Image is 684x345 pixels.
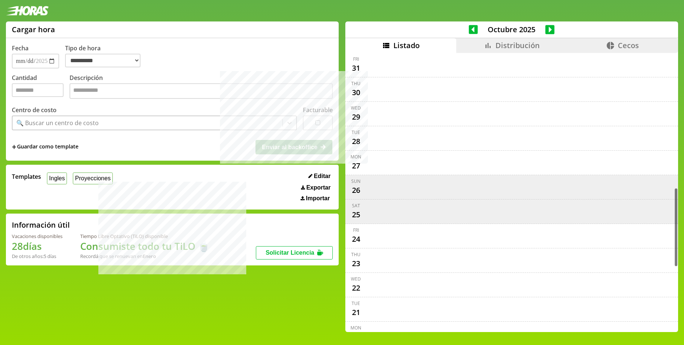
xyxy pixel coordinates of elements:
[299,184,333,191] button: Exportar
[306,195,330,202] span: Importar
[350,233,362,245] div: 24
[314,173,331,180] span: Editar
[80,253,210,259] div: Recordá que se renuevan en
[65,44,146,68] label: Tipo de hora
[12,240,62,253] h1: 28 días
[16,119,99,127] div: 🔍 Buscar un centro de costo
[350,111,362,123] div: 29
[12,143,78,151] span: +Guardar como template
[12,106,57,114] label: Centro de costo
[6,6,49,16] img: logotipo
[618,40,639,50] span: Cecos
[70,74,333,101] label: Descripción
[12,220,70,230] h2: Información útil
[350,258,362,269] div: 23
[478,24,545,34] span: Octubre 2025
[350,209,362,221] div: 25
[353,227,359,233] div: Fri
[350,135,362,147] div: 28
[12,253,62,259] div: De otros años: 5 días
[12,83,64,97] input: Cantidad
[495,40,540,50] span: Distribución
[303,106,333,114] label: Facturable
[352,129,360,135] div: Tue
[47,172,67,184] button: Ingles
[12,74,70,101] label: Cantidad
[70,83,333,99] textarea: Descripción
[12,24,55,34] h1: Cargar hora
[345,53,678,331] div: scrollable content
[265,249,314,256] span: Solicitar Licencia
[65,54,140,67] select: Tipo de hora
[12,44,28,52] label: Fecha
[351,276,361,282] div: Wed
[350,184,362,196] div: 26
[350,307,362,318] div: 21
[351,251,360,258] div: Thu
[393,40,420,50] span: Listado
[306,172,333,180] button: Editar
[80,233,210,240] div: Tiempo Libre Optativo (TiLO) disponible
[306,184,331,191] span: Exportar
[350,160,362,172] div: 27
[73,172,113,184] button: Proyecciones
[80,240,210,253] h1: Consumiste todo tu TiLO 🍵
[351,105,361,111] div: Wed
[352,300,360,307] div: Tue
[350,87,362,98] div: 30
[350,282,362,294] div: 22
[12,143,16,151] span: +
[143,253,156,259] b: Enero
[351,325,361,331] div: Mon
[352,202,360,209] div: Sat
[351,154,361,160] div: Mon
[351,80,360,87] div: Thu
[351,178,360,184] div: Sun
[12,172,41,181] span: Templates
[353,56,359,62] div: Fri
[256,246,333,259] button: Solicitar Licencia
[350,62,362,74] div: 31
[12,233,62,240] div: Vacaciones disponibles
